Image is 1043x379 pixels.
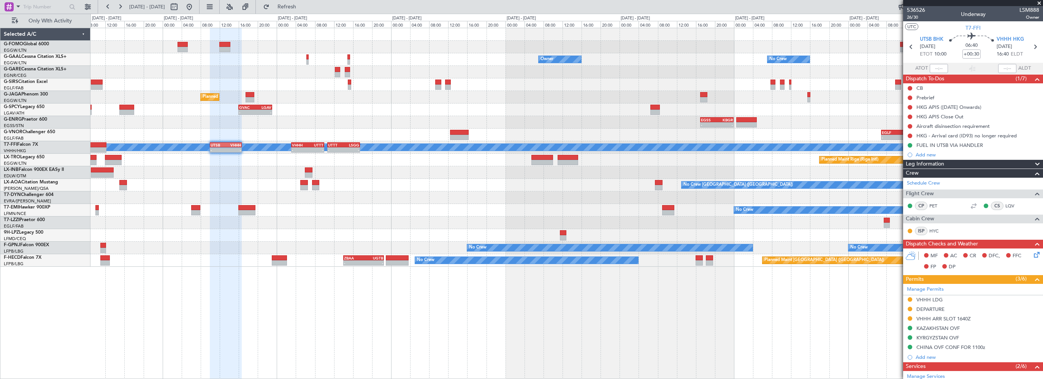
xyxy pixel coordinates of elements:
[487,21,506,28] div: 20:00
[4,92,21,97] span: G-JAGA
[1011,51,1023,58] span: ELDT
[260,1,305,13] button: Refresh
[906,362,926,371] span: Services
[4,130,55,134] a: G-VNORChallenger 650
[344,256,363,260] div: ZBAA
[915,202,927,210] div: CP
[916,354,1039,360] div: Add new
[907,6,925,14] span: 536526
[4,123,24,129] a: EGSS/STN
[916,334,959,341] div: KYRGYZSTAN OVF
[639,21,658,28] div: 04:00
[4,42,49,46] a: G-FOMOGlobal 6000
[4,73,27,78] a: EGNR/CEG
[315,21,334,28] div: 08:00
[4,186,49,191] a: [PERSON_NAME]/QSA
[620,21,639,28] div: 00:00
[4,60,27,66] a: EGGW/LTN
[4,173,26,179] a: EDLW/DTM
[363,261,383,265] div: -
[4,155,44,159] a: LX-TROLegacy 650
[886,21,905,28] div: 08:00
[467,21,486,28] div: 16:00
[867,21,886,28] div: 04:00
[970,252,976,260] span: CR
[907,286,944,293] a: Manage Permits
[764,255,884,266] div: Planned Maint [GEOGRAPHIC_DATA] ([GEOGRAPHIC_DATA])
[1016,275,1027,283] span: (3/6)
[989,252,1000,260] span: DFC,
[296,21,315,28] div: 04:00
[930,263,936,271] span: FP
[292,143,308,147] div: VHHH
[621,15,650,22] div: [DATE] - [DATE]
[4,218,45,222] a: T7-LZZIPraetor 600
[226,148,241,152] div: -
[717,118,733,122] div: KBGR
[292,148,308,152] div: -
[898,135,914,140] div: -
[916,113,964,120] div: HKG APIS Close Out
[4,161,27,166] a: EGGW/LTN
[916,104,981,110] div: HKG APIS ([DATE] Onwards)
[916,132,1017,139] div: HKG - Arrival card (ID93) no longer required
[4,98,27,104] a: EGGW/LTN
[20,18,80,24] span: Only With Activity
[4,167,64,172] a: LX-INBFalcon 900EX EASy II
[544,21,563,28] div: 08:00
[344,148,359,152] div: -
[906,275,924,284] span: Permits
[930,64,948,73] input: --:--
[164,15,193,22] div: [DATE] - [DATE]
[717,123,733,127] div: -
[4,218,19,222] span: T7-LZZI
[277,21,296,28] div: 00:00
[448,21,467,28] div: 12:00
[905,23,918,30] button: UTC
[105,21,124,28] div: 12:00
[769,54,787,65] div: No Crew
[701,123,717,127] div: -
[203,91,322,103] div: Planned Maint [GEOGRAPHIC_DATA] ([GEOGRAPHIC_DATA])
[810,21,829,28] div: 16:00
[4,110,24,116] a: LGAV/ATH
[906,169,919,178] span: Crew
[4,117,22,122] span: G-ENRG
[772,21,791,28] div: 08:00
[278,15,307,22] div: [DATE] - [DATE]
[930,252,938,260] span: MF
[182,21,201,28] div: 04:00
[1005,202,1022,209] a: LQV
[308,143,324,147] div: UTTT
[920,51,932,58] span: ETOT
[916,123,990,129] div: Aircraft disinsection requirement
[906,240,978,248] span: Dispatch Checks and Weather
[4,117,47,122] a: G-ENRGPraetor 600
[541,54,553,65] div: Owner
[961,10,986,18] div: Underway
[328,148,344,152] div: -
[916,142,983,148] div: FUEL IN UTSB VIA HANDLER
[334,21,353,28] div: 12:00
[906,215,934,223] span: Cabin Crew
[507,15,536,22] div: [DATE] - [DATE]
[4,211,26,217] a: LFMN/NCE
[353,21,372,28] div: 16:00
[821,154,878,166] div: Planned Maint Riga (Riga Intl)
[4,230,43,235] a: 9H-LPZLegacy 500
[328,143,344,147] div: UTTT
[124,21,143,28] div: 16:00
[1016,75,1027,83] span: (1/7)
[4,105,20,109] span: G-SPCY
[255,105,272,110] div: LGAV
[344,143,359,147] div: LSGG
[1018,65,1031,72] span: ALDT
[1019,14,1039,21] span: Owner
[907,14,925,21] span: 26/30
[163,21,182,28] div: 00:00
[829,21,848,28] div: 20:00
[4,180,21,185] span: LX-AOA
[391,21,410,28] div: 00:00
[4,167,19,172] span: LX-INB
[696,21,715,28] div: 16:00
